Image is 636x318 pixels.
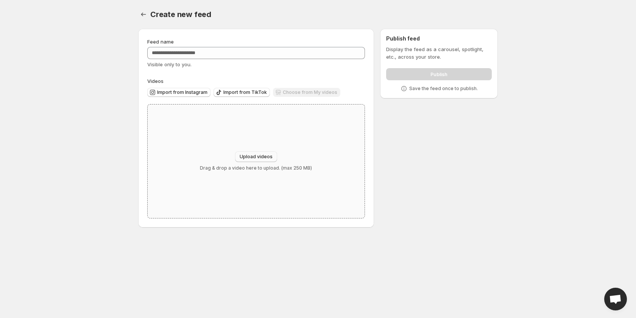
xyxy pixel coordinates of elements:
button: Import from Instagram [147,88,210,97]
p: Drag & drop a video here to upload. (max 250 MB) [200,165,312,171]
span: Import from TikTok [223,89,267,95]
p: Display the feed as a carousel, spotlight, etc., across your store. [386,45,492,61]
button: Import from TikTok [214,88,270,97]
button: Upload videos [235,151,277,162]
span: Feed name [147,39,174,45]
span: Visible only to you. [147,61,192,67]
p: Save the feed once to publish. [409,86,478,92]
span: Videos [147,78,164,84]
span: Upload videos [240,154,273,160]
h2: Publish feed [386,35,492,42]
span: Create new feed [150,10,211,19]
button: Settings [138,9,149,20]
span: Import from Instagram [157,89,207,95]
div: Open chat [604,288,627,310]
